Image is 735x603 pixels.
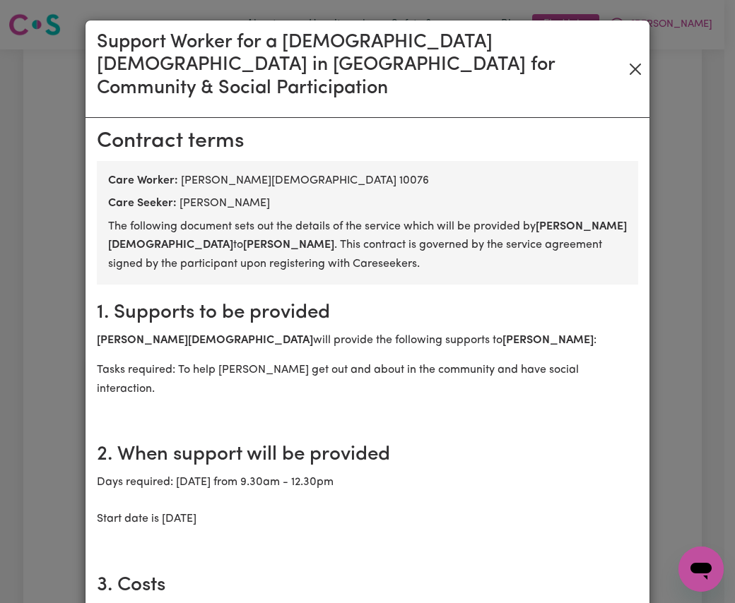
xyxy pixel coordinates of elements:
h2: 3. Costs [97,574,638,598]
h3: Support Worker for a [DEMOGRAPHIC_DATA] [DEMOGRAPHIC_DATA] in [GEOGRAPHIC_DATA] for Community & S... [97,32,628,100]
h2: 2. When support will be provided [97,443,638,467]
b: Care Worker: [108,175,178,186]
div: [PERSON_NAME][DEMOGRAPHIC_DATA] 10076 [108,172,627,189]
div: [PERSON_NAME] [108,195,627,212]
p: will provide the following supports to : [97,331,638,350]
p: The following document sets out the details of the service which will be provided by to . This co... [108,217,627,273]
b: [PERSON_NAME] [502,335,594,346]
b: Care Seeker: [108,198,177,209]
h2: 1. Supports to be provided [97,301,638,326]
iframe: Button to launch messaging window [678,547,724,592]
b: [PERSON_NAME] [243,239,334,251]
button: Close [628,58,644,80]
h2: Contract terms [97,129,638,155]
p: Tasks required: To help [PERSON_NAME] get out and about in the community and have social interact... [97,361,638,398]
b: [PERSON_NAME][DEMOGRAPHIC_DATA] [97,335,313,346]
p: Days required: [DATE] from 9.30am - 12.30pm Start date is [DATE] [97,473,638,529]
